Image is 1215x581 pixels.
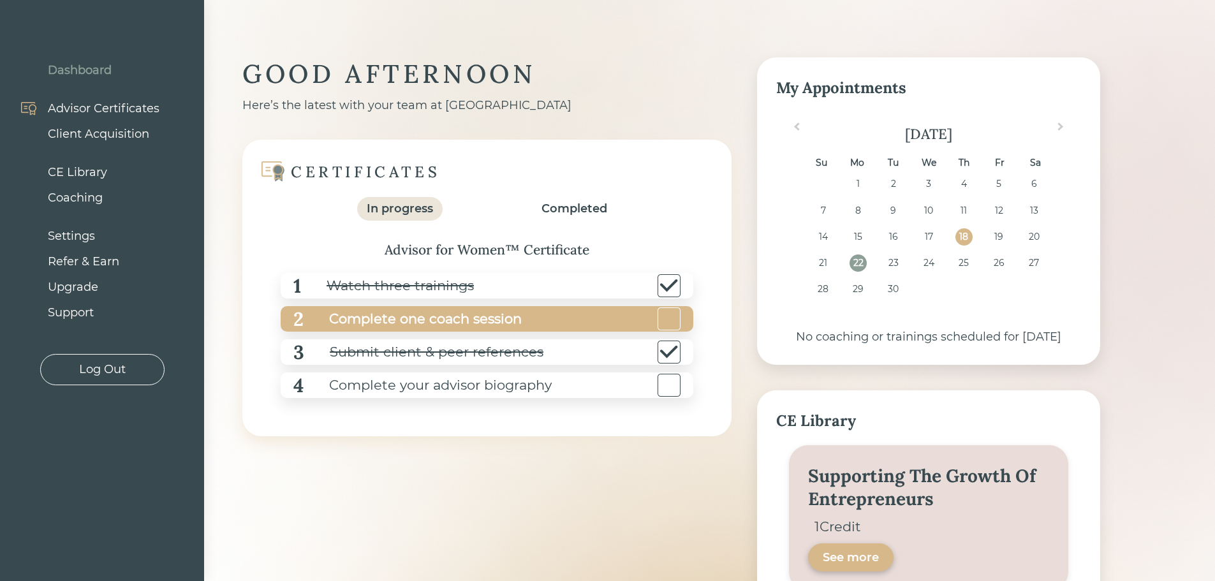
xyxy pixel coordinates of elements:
div: Choose Thursday, September 11th, 2025 [955,202,973,219]
div: Choose Friday, September 26th, 2025 [990,254,1008,272]
div: Choose Tuesday, September 23rd, 2025 [885,254,902,272]
button: Next Month [1052,120,1072,140]
img: Willow [16,25,118,45]
a: Settings [6,223,119,249]
div: Coaching [48,189,103,207]
div: Choose Wednesday, September 3rd, 2025 [920,175,937,193]
div: Client Acquisition [48,126,149,143]
div: In progress [367,200,433,217]
div: Tu [885,154,902,172]
div: Choose Monday, September 1st, 2025 [850,175,867,193]
div: Sa [1027,154,1044,172]
div: Choose Monday, September 8th, 2025 [850,202,867,219]
div: Choose Thursday, September 18th, 2025 [955,228,973,246]
div: Choose Thursday, September 25th, 2025 [955,254,973,272]
div: Upgrade [48,279,98,296]
div: CERTIFICATES [291,162,440,182]
div: Support [48,304,94,321]
div: Completed [541,200,607,217]
div: Su [813,154,830,172]
div: Choose Thursday, September 4th, 2025 [955,175,973,193]
div: No coaching or trainings scheduled for [DATE] [776,328,1081,346]
button: Previous Month [785,120,806,140]
div: Submit client & peer references [304,338,543,367]
div: Choose Tuesday, September 30th, 2025 [885,281,902,298]
div: Choose Saturday, September 20th, 2025 [1026,228,1043,246]
div: month 2025-09 [780,175,1077,307]
div: Choose Saturday, September 27th, 2025 [1026,254,1043,272]
div: Choose Friday, September 19th, 2025 [990,228,1008,246]
div: GOOD AFTERNOON [242,57,732,91]
a: Advisor Certificates [6,96,159,121]
a: Coaching [6,185,107,210]
div: Choose Sunday, September 28th, 2025 [814,281,832,298]
div: Choose Friday, September 5th, 2025 [990,175,1008,193]
div: CE Library [776,409,1081,432]
a: Client Acquisition [6,121,159,147]
div: Here’s the latest with your team at [GEOGRAPHIC_DATA] [242,97,732,114]
div: Choose Wednesday, September 10th, 2025 [920,202,937,219]
div: Watch three trainings [301,272,474,300]
a: Upgrade [6,274,119,300]
div: Choose Saturday, September 6th, 2025 [1026,175,1043,193]
div: Choose Monday, September 15th, 2025 [850,228,867,246]
div: Choose Tuesday, September 9th, 2025 [885,202,902,219]
div: Choose Tuesday, September 16th, 2025 [885,228,902,246]
div: Choose Tuesday, September 2nd, 2025 [885,175,902,193]
div: Advisor Certificates [48,100,159,117]
div: Refer & Earn [48,253,119,270]
div: We [920,154,937,172]
div: 4 [293,371,304,400]
div: 2 [293,305,304,334]
a: CE Library [6,159,107,185]
div: Log Out [79,361,126,378]
div: Fr [991,154,1008,172]
div: Complete one coach session [304,305,522,334]
div: Choose Monday, September 29th, 2025 [850,281,867,298]
div: Choose Wednesday, September 17th, 2025 [920,228,937,246]
div: Choose Sunday, September 21st, 2025 [814,254,832,272]
a: Refer & Earn [6,249,119,274]
div: 3 [293,338,304,367]
div: My Appointments [776,77,1081,99]
div: Choose Monday, September 22nd, 2025 [850,254,867,272]
div: Complete your advisor biography [304,371,552,400]
div: Choose Sunday, September 7th, 2025 [814,202,832,219]
div: Th [955,154,973,172]
div: CE Library [48,164,107,181]
div: [DATE] [776,124,1081,145]
div: Settings [48,228,95,245]
div: 1 [293,272,301,300]
a: Dashboard [6,57,112,83]
div: Choose Friday, September 12th, 2025 [990,202,1008,219]
div: Dashboard [48,62,112,79]
div: Choose Sunday, September 14th, 2025 [814,228,832,246]
div: Choose Wednesday, September 24th, 2025 [920,254,937,272]
div: Mo [849,154,866,172]
div: Advisor for Women™ Certificate [268,240,706,260]
div: Choose Saturday, September 13th, 2025 [1026,202,1043,219]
